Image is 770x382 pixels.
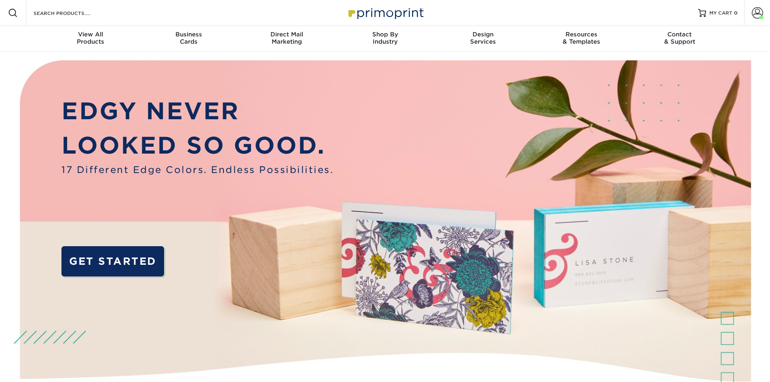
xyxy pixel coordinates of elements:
div: Cards [139,31,238,45]
div: Services [434,31,532,45]
a: DesignServices [434,26,532,52]
a: Contact& Support [631,26,729,52]
div: Products [42,31,140,45]
div: Industry [336,31,434,45]
div: & Templates [532,31,631,45]
span: 0 [734,10,738,16]
a: Direct MailMarketing [238,26,336,52]
a: Resources& Templates [532,26,631,52]
a: View AllProducts [42,26,140,52]
span: Design [434,31,532,38]
a: Shop ByIndustry [336,26,434,52]
span: Resources [532,31,631,38]
div: Marketing [238,31,336,45]
span: View All [42,31,140,38]
div: & Support [631,31,729,45]
span: Contact [631,31,729,38]
p: LOOKED SO GOOD. [61,128,333,163]
input: SEARCH PRODUCTS..... [33,8,112,18]
a: GET STARTED [61,246,164,276]
span: Shop By [336,31,434,38]
span: Business [139,31,238,38]
a: BusinessCards [139,26,238,52]
span: 17 Different Edge Colors. Endless Possibilities. [61,163,333,177]
span: MY CART [709,10,732,17]
img: Primoprint [345,4,426,21]
p: EDGY NEVER [61,94,333,129]
span: Direct Mail [238,31,336,38]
